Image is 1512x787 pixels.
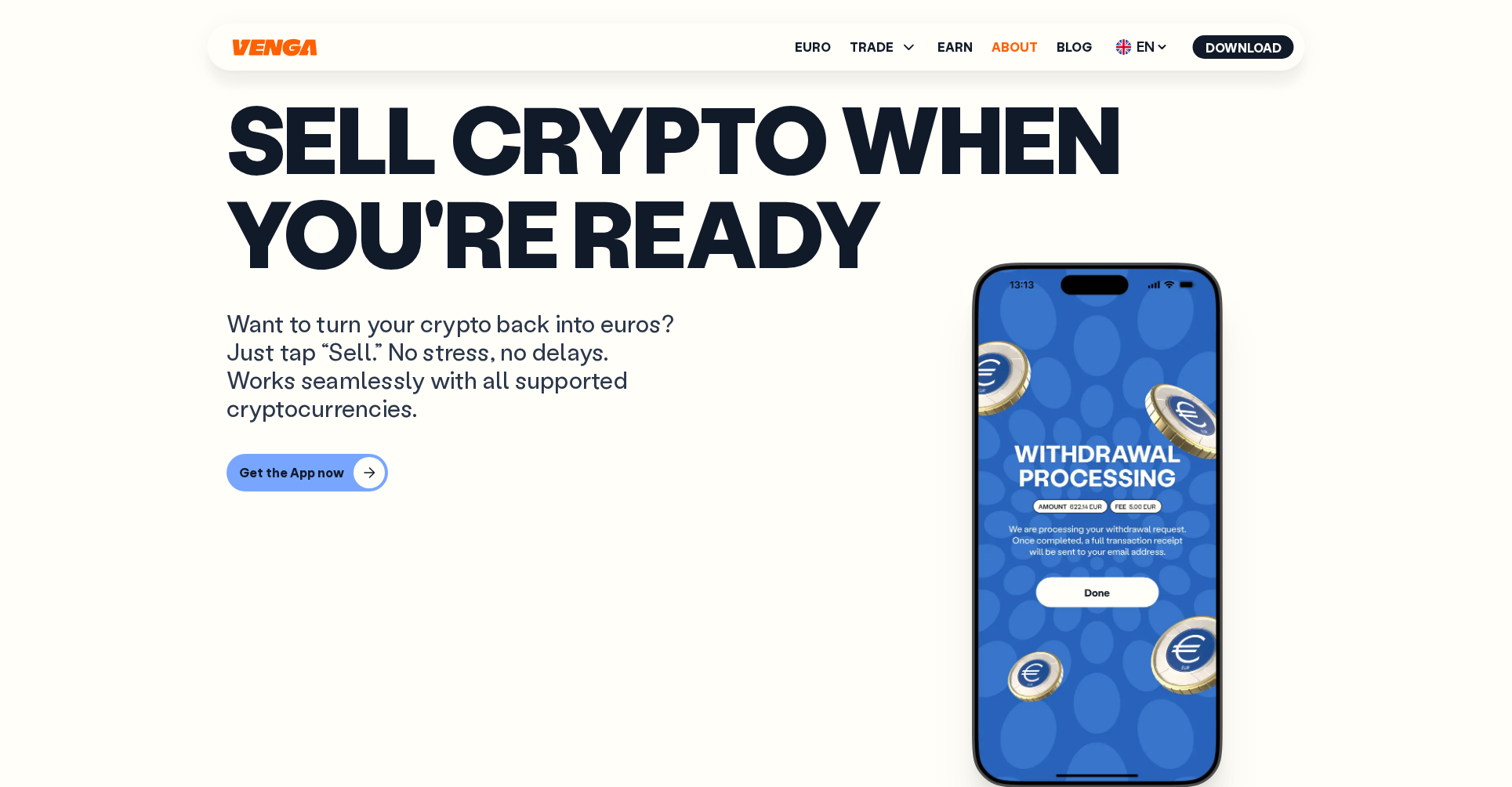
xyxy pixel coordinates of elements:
a: Blog [1057,41,1092,53]
img: flag-uk [1116,39,1132,55]
div: Get the App now [239,465,344,481]
a: About [992,41,1038,53]
a: Get the App now [227,454,1286,491]
span: EN [1111,34,1174,60]
a: Euro [795,41,831,53]
button: Get the App now [227,454,388,491]
span: TRADE [850,41,894,53]
p: Sell crypto when you're ready [227,90,1286,278]
svg: Home [231,38,319,56]
span: TRADE [850,38,919,56]
button: Download [1193,35,1294,59]
a: Earn [937,41,973,53]
p: Want to turn your crypto back into euros? Just tap “Sell.” No stress, no delays. Works seamlessly... [227,310,722,423]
